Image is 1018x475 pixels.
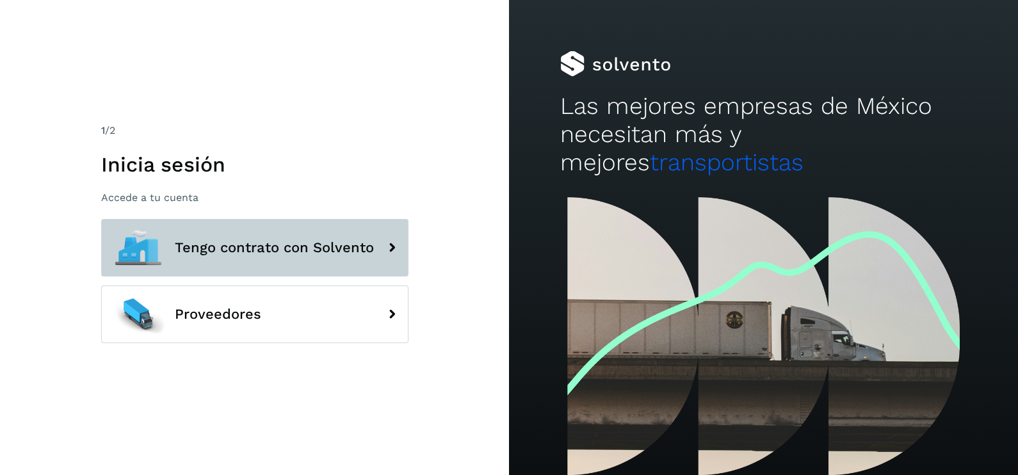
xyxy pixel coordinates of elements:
span: Proveedores [175,307,261,322]
span: Tengo contrato con Solvento [175,240,374,255]
button: Tengo contrato con Solvento [101,219,408,277]
h2: Las mejores empresas de México necesitan más y mejores [560,92,967,177]
span: transportistas [650,149,804,176]
span: 1 [101,124,105,136]
p: Accede a tu cuenta [101,191,408,204]
h1: Inicia sesión [101,152,408,177]
button: Proveedores [101,286,408,343]
div: /2 [101,123,408,138]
